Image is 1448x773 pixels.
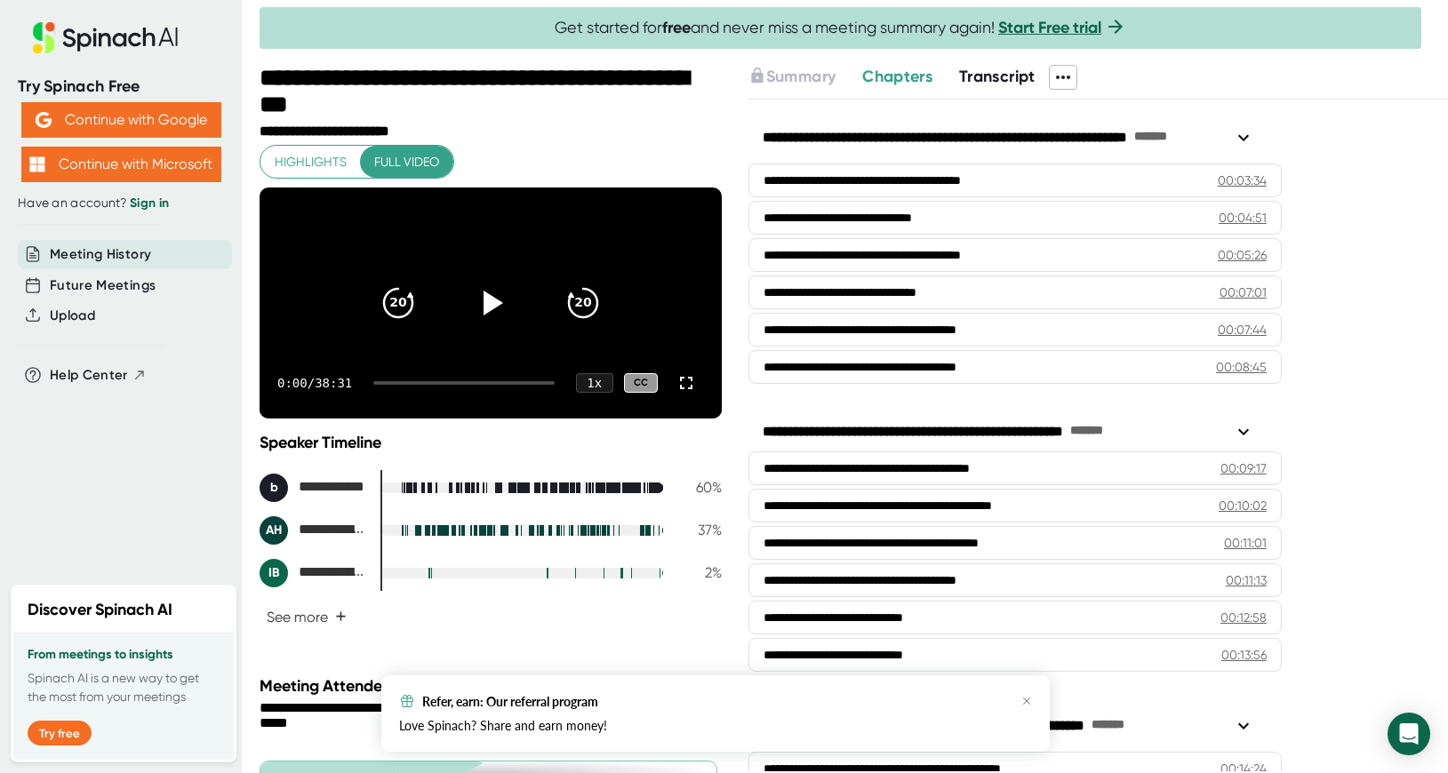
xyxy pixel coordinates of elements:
span: Help Center [50,365,128,386]
div: Ian Billingsley [260,559,366,587]
div: Try Spinach Free [18,76,224,97]
div: 1 x [576,373,613,393]
button: Continue with Microsoft [21,147,221,182]
div: 00:12:58 [1220,609,1267,626]
div: Upgrade to access [748,65,862,90]
div: IB [260,559,288,587]
div: 00:08:45 [1216,358,1267,376]
button: See more+ [260,602,354,633]
span: Transcript [959,67,1036,86]
div: 00:10:02 [1219,497,1267,514]
button: Continue with Google [21,102,221,138]
div: Abby Hetherington [260,516,366,545]
h2: Discover Spinach AI [28,598,172,622]
a: Sign in [130,195,169,211]
button: Summary [748,65,836,89]
p: Spinach AI is a new way to get the most from your meetings [28,669,220,706]
div: Meeting Attendees [260,676,726,696]
b: free [662,18,691,37]
button: Meeting History [50,244,151,265]
button: Full video [360,146,453,179]
span: Chapters [862,67,932,86]
span: Full video [374,151,439,173]
div: 00:09:17 [1220,459,1267,477]
button: Chapters [862,65,932,89]
h3: From meetings to insights [28,648,220,662]
button: Help Center [50,365,147,386]
div: brendanwalsh [260,474,366,502]
div: 00:11:13 [1226,571,1267,589]
div: AH [260,516,288,545]
span: Summary [766,67,836,86]
div: Speaker Timeline [260,433,722,452]
div: Open Intercom Messenger [1388,713,1430,755]
div: 00:13:56 [1221,646,1267,664]
div: 37 % [677,522,722,538]
span: Get started for and never miss a meeting summary again! [555,18,1126,38]
button: Upload [50,306,95,326]
div: b [260,474,288,502]
button: Transcript [959,65,1036,89]
div: 00:07:01 [1220,283,1267,301]
img: Aehbyd4JwY73AAAAAElFTkSuQmCC [36,112,52,128]
span: + [335,610,347,624]
div: 00:11:01 [1224,534,1267,552]
div: 00:05:26 [1218,246,1267,264]
div: CC [624,373,658,394]
span: Highlights [275,151,347,173]
button: Highlights [260,146,361,179]
div: 00:07:44 [1218,321,1267,339]
button: Try free [28,721,92,745]
a: Start Free trial [998,18,1101,37]
div: 60 % [677,479,722,496]
div: Have an account? [18,195,224,211]
div: 2 % [677,564,722,581]
div: 00:03:34 [1218,171,1267,189]
div: 00:04:51 [1219,209,1267,227]
button: Future Meetings [50,275,156,296]
div: 0:00 / 38:31 [277,376,352,390]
